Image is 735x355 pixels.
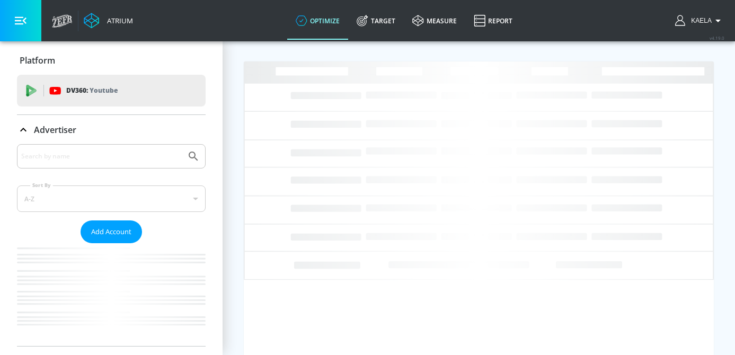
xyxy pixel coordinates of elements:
span: login as: kaela.richards@zefr.com [687,17,712,24]
span: Add Account [91,226,131,238]
p: Youtube [90,85,118,96]
button: Add Account [81,220,142,243]
div: Advertiser [17,115,206,145]
label: Sort By [30,182,53,189]
div: A-Z [17,185,206,212]
div: Advertiser [17,144,206,346]
button: Kaela [675,14,724,27]
p: DV360: [66,85,118,96]
span: v 4.19.0 [710,35,724,41]
nav: list of Advertiser [17,243,206,346]
p: Platform [20,55,55,66]
a: optimize [287,2,348,40]
a: Atrium [84,13,133,29]
p: Advertiser [34,124,76,136]
div: Platform [17,46,206,75]
div: Atrium [103,16,133,25]
a: Target [348,2,404,40]
input: Search by name [21,149,182,163]
a: Report [465,2,521,40]
div: DV360: Youtube [17,75,206,106]
a: measure [404,2,465,40]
